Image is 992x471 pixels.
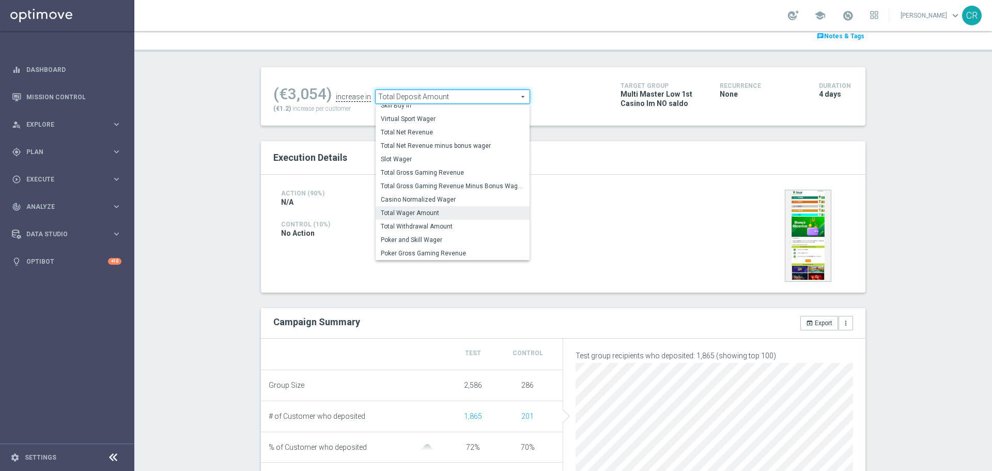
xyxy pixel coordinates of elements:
i: track_changes [12,202,21,211]
span: Slot Wager [381,155,524,163]
span: Total Withdrawal Amount [381,222,524,231]
span: 2,586 [464,381,482,389]
span: Explore [26,121,112,128]
button: play_circle_outline Execute keyboard_arrow_right [11,175,122,184]
span: 72% [466,443,480,451]
span: Test [465,350,481,357]
i: keyboard_arrow_right [112,147,121,157]
button: person_search Explore keyboard_arrow_right [11,120,122,129]
i: open_in_browser [806,320,813,327]
span: 70% [521,443,535,451]
i: keyboard_arrow_right [112,202,121,211]
img: 35859.jpeg [785,190,831,282]
span: school [814,10,826,21]
i: more_vert [842,320,849,327]
a: chatNotes & Tags [816,31,865,42]
span: % of Customer who deposited [269,443,367,452]
span: Casino Normalized Wager [381,195,524,204]
i: settings [10,453,20,462]
div: Optibot [12,248,121,275]
div: CR [962,6,982,25]
span: Control [513,350,543,357]
span: Show unique customers [464,412,482,420]
span: Total Gross Gaming Revenue Minus Bonus Wagared [381,182,524,190]
i: person_search [12,120,21,129]
span: 4 days [819,89,841,99]
span: Show unique customers [521,412,534,420]
button: open_in_browser Export [800,316,838,330]
a: [PERSON_NAME]keyboard_arrow_down [900,8,962,23]
span: Multi Master Low 1st Casino lm NO saldo [621,89,704,108]
span: increase per customer [292,105,351,112]
button: lightbulb Optibot +10 [11,257,122,266]
button: more_vert [839,316,853,330]
div: Analyze [12,202,112,211]
a: Optibot [26,248,108,275]
span: Execution Details [273,152,347,163]
span: (€1.2) [273,105,291,112]
i: play_circle_outline [12,175,21,184]
span: Group Size [269,381,304,390]
h4: Recurrence [720,82,803,89]
div: Dashboard [12,56,121,83]
a: Dashboard [26,56,121,83]
img: gaussianGrey.svg [417,444,438,451]
h4: Control (10%) [281,221,652,228]
span: Virtual Sport Wager [381,115,524,123]
span: Poker Gross Gaming Revenue [381,249,524,257]
div: Data Studio [12,230,112,239]
span: keyboard_arrow_down [950,10,961,21]
button: Data Studio keyboard_arrow_right [11,230,122,238]
span: # of Customer who deposited [269,412,365,421]
div: +10 [108,258,121,265]
h4: Duration [819,82,853,89]
span: Total Net Revenue [381,128,524,136]
span: Data Studio [26,231,112,237]
button: gps_fixed Plan keyboard_arrow_right [11,148,122,156]
i: keyboard_arrow_right [112,119,121,129]
i: equalizer [12,65,21,74]
span: Total Gross Gaming Revenue [381,169,524,177]
h4: Action (90%) [281,190,362,197]
span: Total Wager Amount [381,209,524,217]
span: Total Net Revenue minus bonus wager [381,142,524,150]
a: Settings [25,454,56,461]
p: Test group recipients who deposited: 1,865 (showing top 100) [576,351,853,360]
div: (€3,054) [273,85,332,103]
span: Skill Buy In [381,101,524,110]
div: Execute [12,175,112,184]
div: Mission Control [12,83,121,111]
button: track_changes Analyze keyboard_arrow_right [11,203,122,211]
div: Plan [12,147,112,157]
span: N/A [281,197,293,207]
h2: Campaign Summary [273,316,360,327]
span: No Action [281,229,315,238]
a: Mission Control [26,83,121,111]
i: keyboard_arrow_right [112,174,121,184]
div: increase in [336,93,371,102]
span: Plan [26,149,112,155]
i: gps_fixed [12,147,21,157]
i: chat [817,33,824,40]
span: Poker and Skill Wager [381,236,524,244]
span: Analyze [26,204,112,210]
h4: Target Group [621,82,704,89]
button: Mission Control [11,93,122,101]
button: equalizer Dashboard [11,66,122,74]
span: 286 [521,381,534,389]
span: None [720,89,738,99]
i: lightbulb [12,257,21,266]
span: Execute [26,176,112,183]
div: Explore [12,120,112,129]
i: keyboard_arrow_right [112,229,121,239]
